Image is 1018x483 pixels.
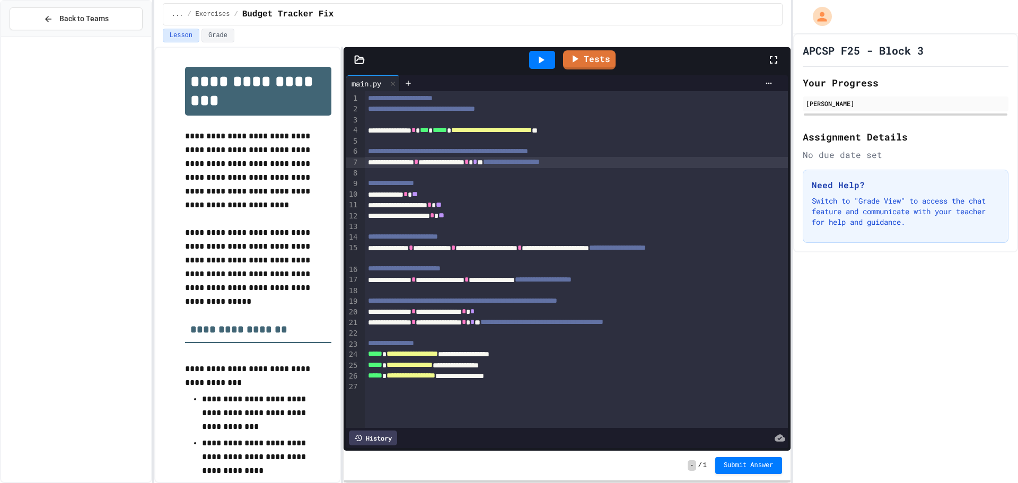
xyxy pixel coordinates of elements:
h2: Assignment Details [803,129,1008,144]
div: 21 [346,318,359,328]
p: Switch to "Grade View" to access the chat feature and communicate with your teacher for help and ... [812,196,999,227]
span: / [234,10,238,19]
div: 26 [346,371,359,382]
span: Exercises [196,10,230,19]
h3: Need Help? [812,179,999,191]
div: 27 [346,382,359,392]
div: 12 [346,211,359,222]
iframe: chat widget [973,441,1007,472]
div: 3 [346,115,359,126]
div: 24 [346,349,359,360]
button: Back to Teams [10,7,143,30]
div: 19 [346,296,359,307]
div: 15 [346,243,359,265]
div: 13 [346,222,359,232]
div: main.py [346,78,387,89]
div: 4 [346,125,359,136]
div: 10 [346,189,359,200]
div: 23 [346,339,359,350]
button: Lesson [163,29,199,42]
button: Grade [201,29,234,42]
div: 6 [346,146,359,157]
div: 18 [346,286,359,296]
a: Tests [563,50,616,69]
div: 20 [346,307,359,318]
span: / [187,10,191,19]
span: Budget Tracker Fix [242,8,334,21]
div: No due date set [803,148,1008,161]
h2: Your Progress [803,75,1008,90]
span: / [698,461,702,470]
div: 8 [346,168,359,179]
div: 25 [346,361,359,371]
button: Submit Answer [715,457,782,474]
span: Back to Teams [59,13,109,24]
div: [PERSON_NAME] [806,99,1005,108]
div: 22 [346,328,359,339]
div: main.py [346,75,400,91]
div: 14 [346,232,359,243]
div: 17 [346,275,359,285]
span: Submit Answer [724,461,774,470]
h1: APCSP F25 - Block 3 [803,43,924,58]
div: 9 [346,179,359,189]
div: 16 [346,265,359,275]
div: 11 [346,200,359,210]
div: 2 [346,104,359,115]
div: 5 [346,136,359,147]
span: - [688,460,696,471]
div: 1 [346,93,359,104]
div: My Account [802,4,835,29]
div: History [349,431,397,445]
span: ... [172,10,183,19]
div: 7 [346,157,359,168]
span: 1 [703,461,707,470]
iframe: chat widget [930,394,1007,440]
